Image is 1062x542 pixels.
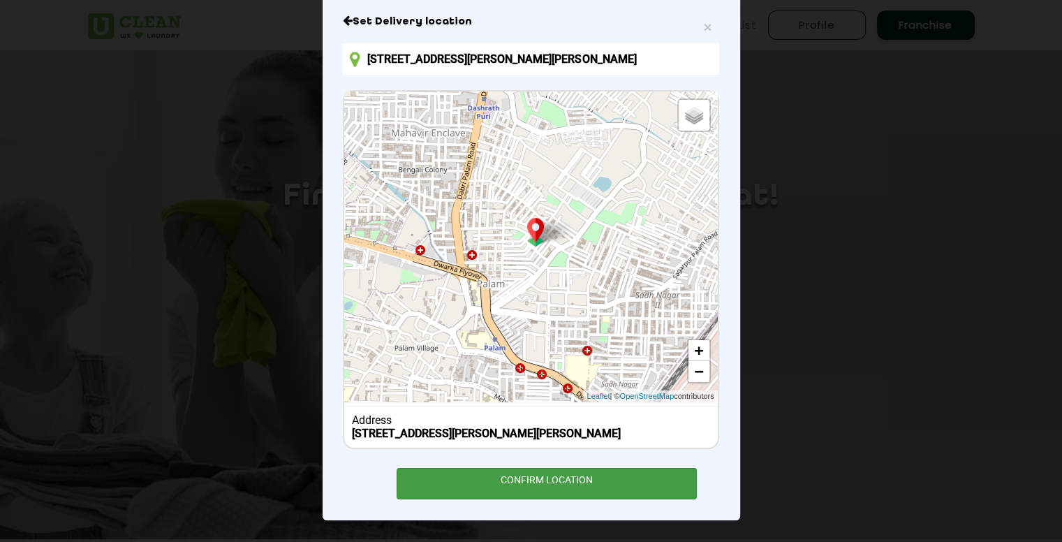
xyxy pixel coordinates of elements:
a: Zoom out [688,361,709,382]
a: Layers [679,100,709,131]
input: Enter location [343,43,718,75]
div: CONFIRM LOCATION [397,468,698,499]
button: Close [703,20,711,34]
a: OpenStreetMap [619,390,674,402]
a: Leaflet [587,390,610,402]
h6: Close [343,15,718,29]
div: | © contributors [583,390,717,402]
div: Address [352,413,710,427]
a: Zoom in [688,340,709,361]
b: [STREET_ADDRESS][PERSON_NAME][PERSON_NAME] [352,427,621,440]
span: × [703,19,711,35]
